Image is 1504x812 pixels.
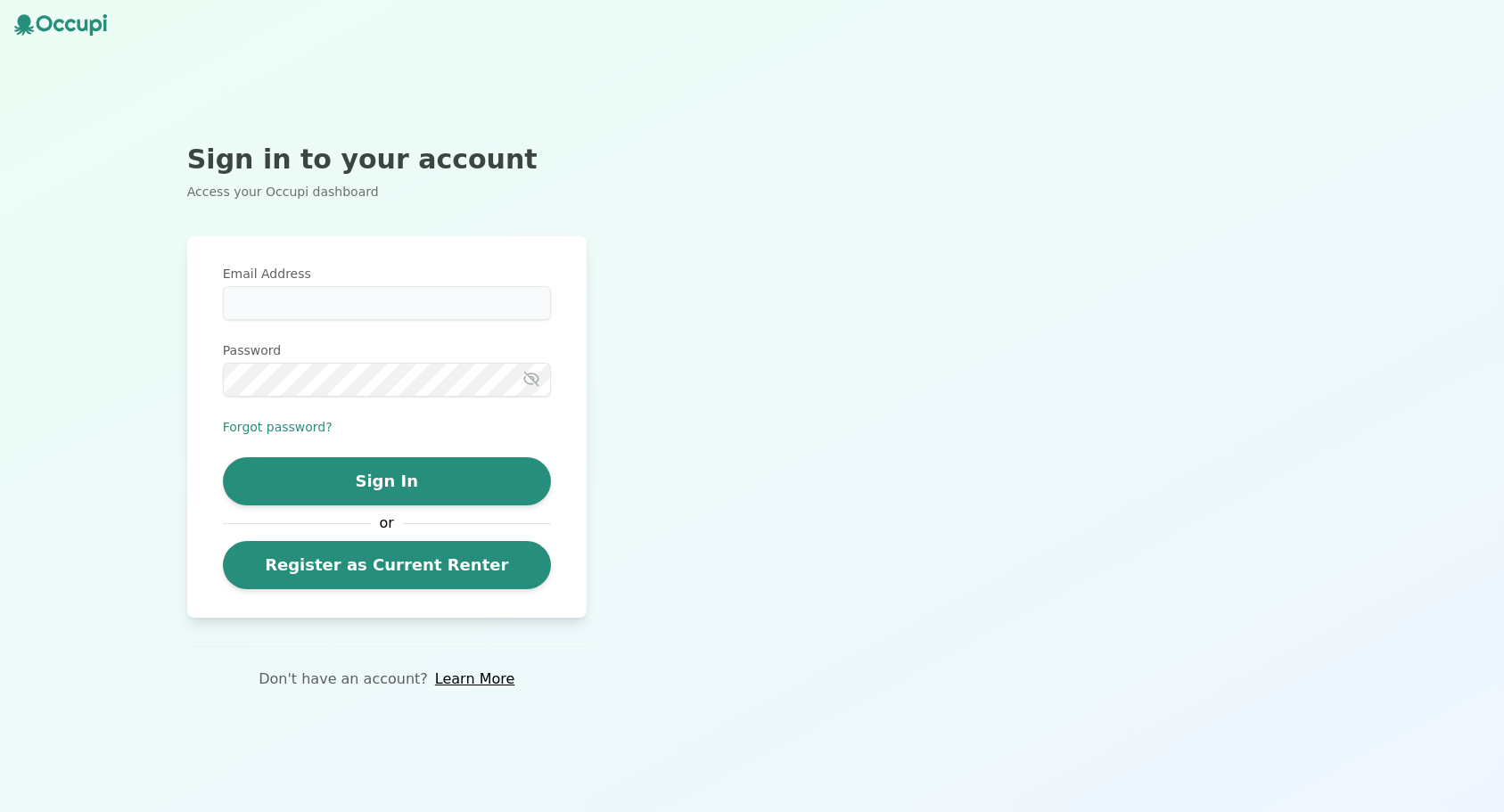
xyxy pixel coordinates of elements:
a: Register as Current Renter [223,541,551,589]
span: or [371,513,403,534]
label: Password [223,341,551,359]
button: Sign In [223,457,551,505]
a: Learn More [435,668,514,690]
p: Don't have an account? [259,668,428,690]
p: Access your Occupi dashboard [187,183,587,201]
label: Email Address [223,265,551,283]
button: Forgot password? [223,418,333,436]
h2: Sign in to your account [187,144,587,176]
